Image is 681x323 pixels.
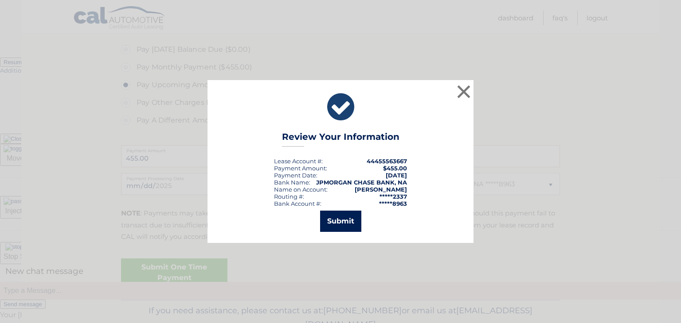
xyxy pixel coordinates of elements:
[274,200,321,207] div: Bank Account #:
[274,172,317,179] div: :
[316,179,407,186] strong: JPMORGAN CHASE BANK, NA
[383,165,407,172] span: $455.00
[274,158,323,165] div: Lease Account #:
[282,131,399,147] h3: Review Your Information
[367,158,407,165] strong: 44455563667
[355,186,407,193] strong: [PERSON_NAME]
[274,179,310,186] div: Bank Name:
[274,165,327,172] div: Payment Amount:
[274,193,304,200] div: Routing #:
[455,83,473,100] button: ×
[320,211,361,232] button: Submit
[274,172,316,179] span: Payment Date
[386,172,407,179] span: [DATE]
[274,186,328,193] div: Name on Account:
